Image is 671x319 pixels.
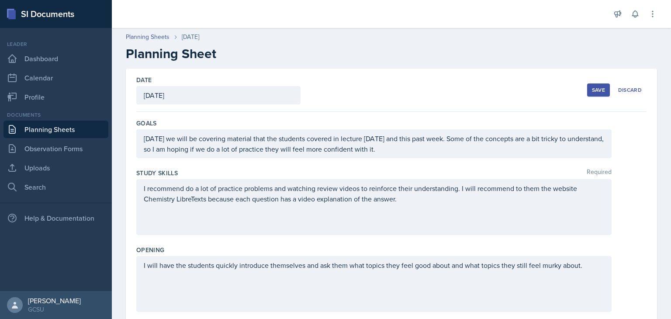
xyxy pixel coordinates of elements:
[592,87,605,94] div: Save
[136,246,164,254] label: Opening
[618,87,642,94] div: Discard
[136,119,157,128] label: Goals
[144,133,604,154] p: [DATE] we will be covering material that the students covered in lecture [DATE] and this past wee...
[3,69,108,87] a: Calendar
[3,121,108,138] a: Planning Sheets
[587,169,612,177] span: Required
[136,169,178,177] label: Study Skills
[144,260,604,270] p: I will have the students quickly introduce themselves and ask them what topics they feel good abo...
[182,32,199,42] div: [DATE]
[3,178,108,196] a: Search
[144,183,604,204] p: I recommend do a lot of practice problems and watching review videos to reinforce their understan...
[3,88,108,106] a: Profile
[3,40,108,48] div: Leader
[3,159,108,177] a: Uploads
[28,296,81,305] div: [PERSON_NAME]
[587,83,610,97] button: Save
[613,83,647,97] button: Discard
[126,46,657,62] h2: Planning Sheet
[3,50,108,67] a: Dashboard
[28,305,81,314] div: GCSU
[3,209,108,227] div: Help & Documentation
[3,140,108,157] a: Observation Forms
[126,32,169,42] a: Planning Sheets
[3,111,108,119] div: Documents
[136,76,152,84] label: Date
